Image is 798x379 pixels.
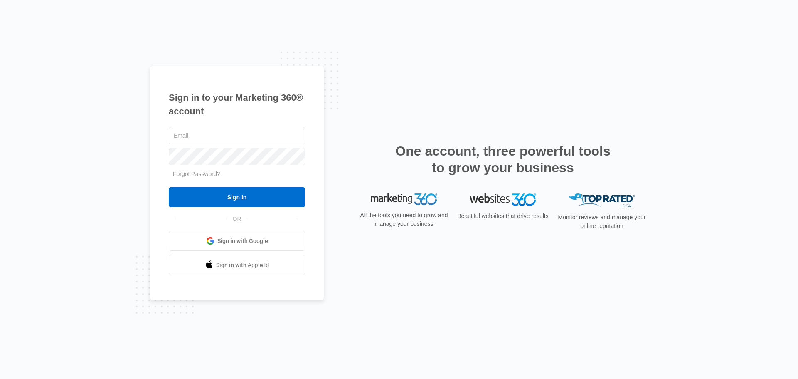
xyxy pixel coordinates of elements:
[371,193,437,205] img: Marketing 360
[169,127,305,144] input: Email
[227,215,247,223] span: OR
[169,187,305,207] input: Sign In
[470,193,536,206] img: Websites 360
[357,211,451,228] p: All the tools you need to grow and manage your business
[216,261,269,270] span: Sign in with Apple Id
[169,231,305,251] a: Sign in with Google
[569,193,635,207] img: Top Rated Local
[393,143,613,176] h2: One account, three powerful tools to grow your business
[555,213,648,230] p: Monitor reviews and manage your online reputation
[217,237,268,245] span: Sign in with Google
[173,171,220,177] a: Forgot Password?
[456,212,549,220] p: Beautiful websites that drive results
[169,91,305,118] h1: Sign in to your Marketing 360® account
[169,255,305,275] a: Sign in with Apple Id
